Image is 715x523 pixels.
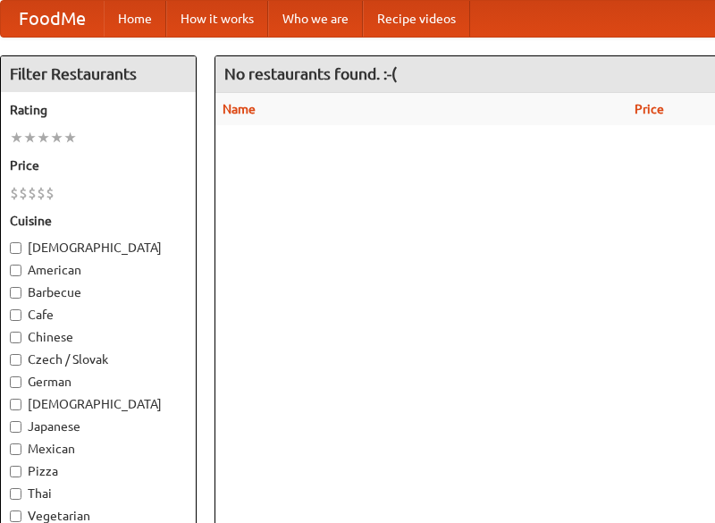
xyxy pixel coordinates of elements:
li: ★ [10,128,23,148]
label: Barbecue [10,283,187,301]
label: Mexican [10,440,187,458]
input: Chinese [10,332,21,343]
li: $ [37,183,46,203]
input: Cafe [10,309,21,321]
a: Recipe videos [363,1,470,37]
h5: Cuisine [10,212,187,230]
input: American [10,265,21,276]
input: Pizza [10,466,21,477]
label: [DEMOGRAPHIC_DATA] [10,395,187,413]
h5: Price [10,156,187,174]
a: How it works [166,1,268,37]
input: Japanese [10,421,21,433]
label: [DEMOGRAPHIC_DATA] [10,239,187,257]
label: Pizza [10,462,187,480]
label: Japanese [10,418,187,435]
input: German [10,376,21,388]
h5: Rating [10,101,187,119]
input: Mexican [10,443,21,455]
li: ★ [37,128,50,148]
input: [DEMOGRAPHIC_DATA] [10,399,21,410]
a: Home [104,1,166,37]
li: $ [46,183,55,203]
li: ★ [50,128,63,148]
a: Who we are [268,1,363,37]
li: $ [10,183,19,203]
li: ★ [23,128,37,148]
label: American [10,261,187,279]
label: Cafe [10,306,187,324]
li: $ [28,183,37,203]
h4: Filter Restaurants [1,56,196,92]
ng-pluralize: No restaurants found. :-( [224,65,397,82]
label: Thai [10,485,187,502]
input: Vegetarian [10,510,21,522]
input: Czech / Slovak [10,354,21,366]
label: Czech / Slovak [10,350,187,368]
input: [DEMOGRAPHIC_DATA] [10,242,21,254]
li: ★ [63,128,77,148]
li: $ [19,183,28,203]
a: Price [635,102,664,116]
a: FoodMe [1,1,104,37]
input: Thai [10,488,21,500]
a: Name [223,102,256,116]
input: Barbecue [10,287,21,299]
label: Chinese [10,328,187,346]
label: German [10,373,187,391]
